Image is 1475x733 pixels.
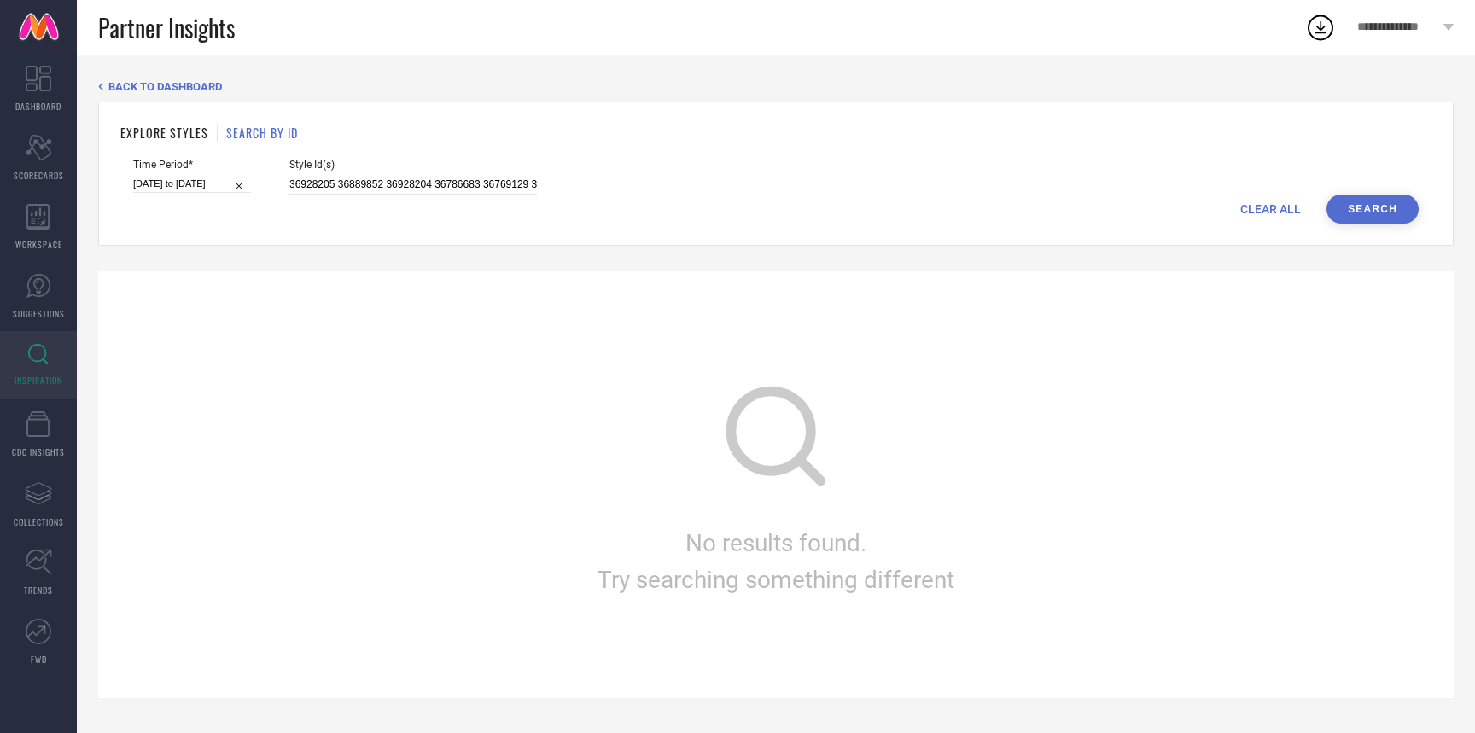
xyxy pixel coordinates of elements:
[108,80,222,93] span: BACK TO DASHBOARD
[120,124,208,142] h1: EXPLORE STYLES
[289,159,537,171] span: Style Id(s)
[14,515,64,528] span: COLLECTIONS
[12,445,65,458] span: CDC INSIGHTS
[15,100,61,113] span: DASHBOARD
[1305,12,1336,43] div: Open download list
[98,10,235,45] span: Partner Insights
[598,566,954,594] span: Try searching something different
[226,124,298,142] h1: SEARCH BY ID
[31,653,47,666] span: FWD
[1326,195,1419,224] button: Search
[24,584,53,596] span: TRENDS
[685,529,866,557] span: No results found.
[1240,202,1301,216] span: CLEAR ALL
[289,175,537,195] input: Enter comma separated style ids e.g. 12345, 67890
[14,169,64,182] span: SCORECARDS
[133,175,251,193] input: Select time period
[133,159,251,171] span: Time Period*
[13,307,65,320] span: SUGGESTIONS
[15,374,62,387] span: INSPIRATION
[98,80,1454,93] div: Back TO Dashboard
[15,238,62,251] span: WORKSPACE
